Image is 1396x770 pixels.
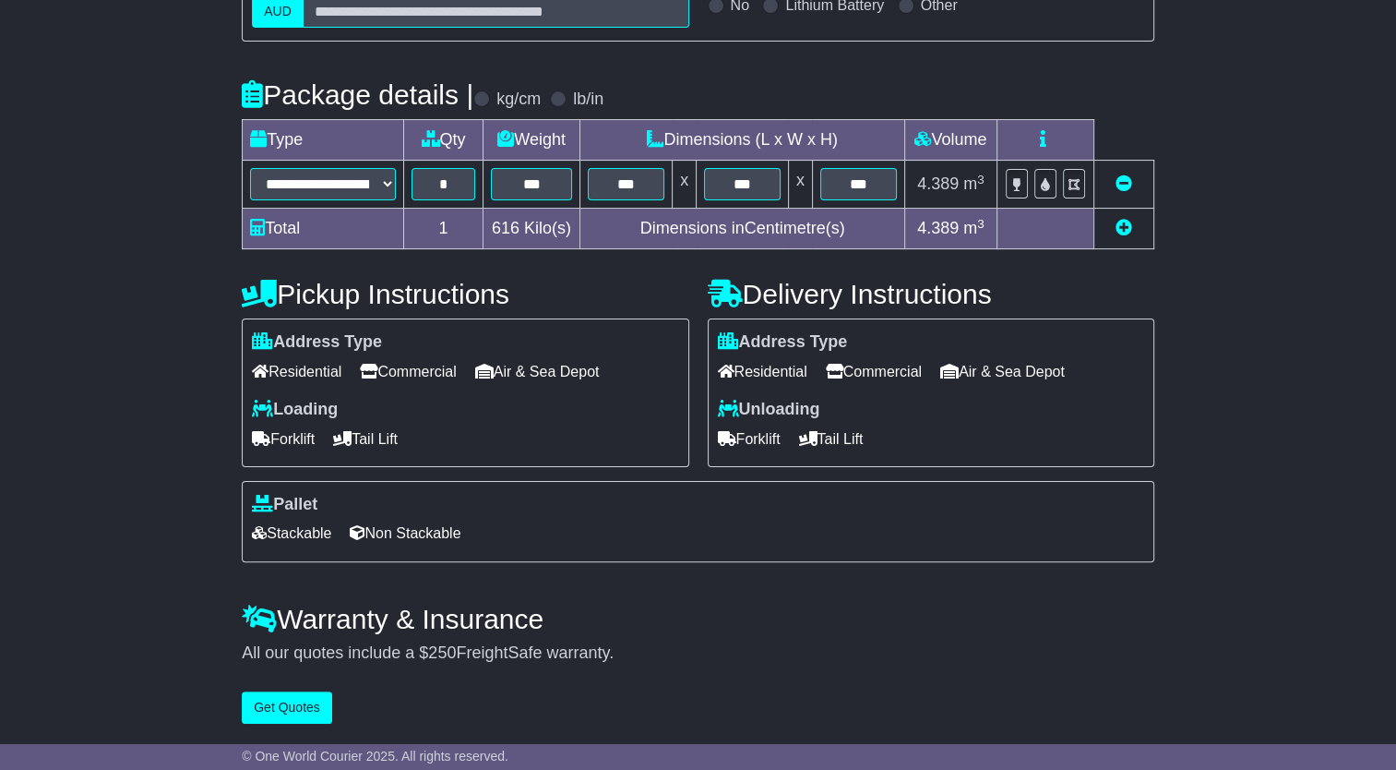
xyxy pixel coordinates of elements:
span: Stackable [252,519,331,547]
td: Qty [404,120,483,161]
h4: Warranty & Insurance [242,604,1154,634]
span: 250 [428,644,456,662]
h4: Pickup Instructions [242,279,688,309]
span: Residential [718,357,807,386]
span: 4.389 [917,174,959,193]
span: © One World Courier 2025. All rights reserved. [242,749,508,764]
span: Forklift [718,425,781,453]
a: Remove this item [1116,174,1132,193]
sup: 3 [977,173,984,186]
sup: 3 [977,217,984,231]
span: Commercial [360,357,456,386]
span: Air & Sea Depot [940,357,1065,386]
label: Unloading [718,400,820,420]
td: 1 [404,209,483,249]
label: lb/in [573,90,603,110]
h4: Package details | [242,79,473,110]
td: Volume [904,120,996,161]
td: Dimensions in Centimetre(s) [580,209,904,249]
span: m [963,174,984,193]
span: Tail Lift [333,425,398,453]
td: x [788,161,812,209]
label: Address Type [252,332,382,353]
span: 4.389 [917,219,959,237]
td: Type [243,120,404,161]
span: Residential [252,357,341,386]
span: Tail Lift [799,425,864,453]
span: Non Stackable [350,519,460,547]
td: Dimensions (L x W x H) [580,120,904,161]
div: All our quotes include a $ FreightSafe warranty. [242,644,1154,664]
td: Kilo(s) [483,209,580,249]
span: Commercial [826,357,922,386]
label: kg/cm [496,90,541,110]
label: Address Type [718,332,848,353]
span: 616 [492,219,519,237]
td: x [673,161,697,209]
button: Get Quotes [242,692,332,724]
a: Add new item [1116,219,1132,237]
span: Forklift [252,425,315,453]
td: Weight [483,120,580,161]
span: m [963,219,984,237]
td: Total [243,209,404,249]
h4: Delivery Instructions [708,279,1154,309]
label: Loading [252,400,338,420]
label: Pallet [252,495,317,515]
span: Air & Sea Depot [475,357,600,386]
